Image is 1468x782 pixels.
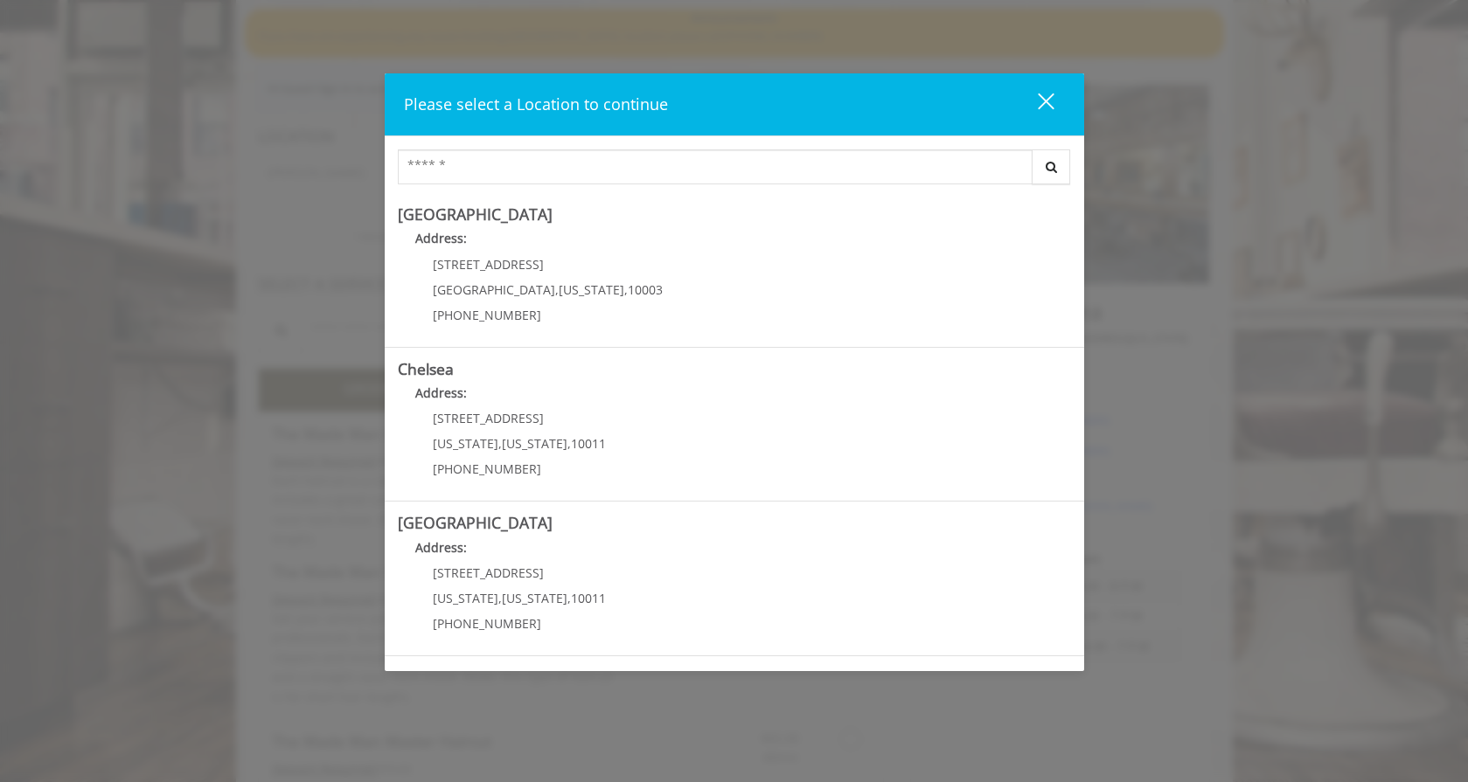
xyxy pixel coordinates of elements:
[433,410,544,426] span: [STREET_ADDRESS]
[559,281,624,298] span: [US_STATE]
[433,281,555,298] span: [GEOGRAPHIC_DATA]
[498,435,502,452] span: ,
[502,590,567,606] span: [US_STATE]
[433,590,498,606] span: [US_STATE]
[1041,161,1061,173] i: Search button
[433,307,541,323] span: [PHONE_NUMBER]
[398,149,1033,184] input: Search Center
[433,564,544,581] span: [STREET_ADDRESS]
[404,93,668,114] span: Please select a Location to continue
[498,590,502,606] span: ,
[433,435,498,452] span: [US_STATE]
[415,539,467,556] b: Address:
[502,435,567,452] span: [US_STATE]
[398,512,553,533] b: [GEOGRAPHIC_DATA]
[398,204,553,225] b: [GEOGRAPHIC_DATA]
[555,281,559,298] span: ,
[415,384,467,401] b: Address:
[567,590,571,606] span: ,
[571,590,606,606] span: 10011
[567,435,571,452] span: ,
[1018,92,1053,118] div: close dialog
[433,460,541,477] span: [PHONE_NUMBER]
[628,281,663,298] span: 10003
[433,615,541,632] span: [PHONE_NUMBER]
[571,435,606,452] span: 10011
[398,358,454,379] b: Chelsea
[624,281,628,298] span: ,
[1005,87,1065,122] button: close dialog
[398,149,1071,193] div: Center Select
[433,256,544,273] span: [STREET_ADDRESS]
[415,230,467,246] b: Address:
